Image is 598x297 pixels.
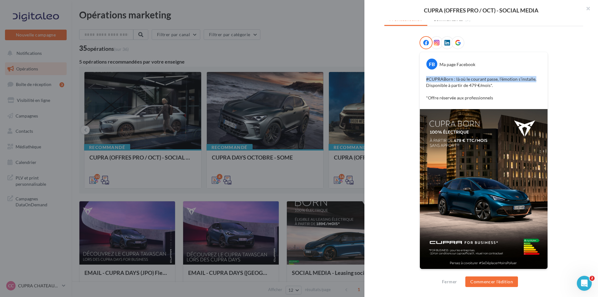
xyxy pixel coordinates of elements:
[577,276,592,291] iframe: Intercom live chat
[374,7,588,13] div: CUPRA (OFFRES PRO / OCT) - SOCIAL MEDIA
[420,269,548,277] div: La prévisualisation est non-contractuelle
[439,278,459,285] button: Fermer
[465,276,518,287] button: Commencer l'édition
[426,76,541,101] p: #CUPRABorn : là où le courant passe, l’émotion s’installe. Disponible à partir de 479 €/mois*. *O...
[426,59,437,69] div: FB
[439,61,475,68] div: Ma page Facebook
[590,276,595,281] span: 2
